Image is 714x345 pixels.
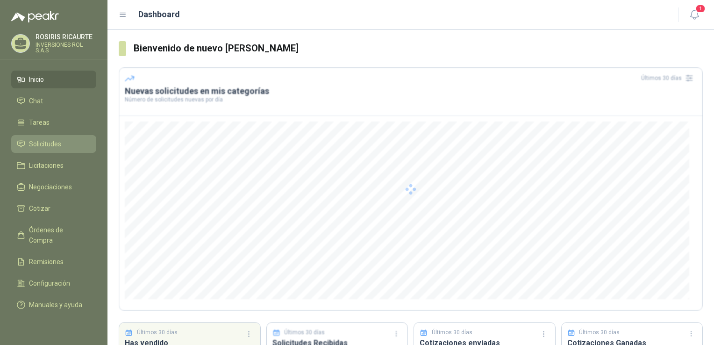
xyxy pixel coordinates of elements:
a: Negociaciones [11,178,96,196]
a: Chat [11,92,96,110]
span: Configuración [29,278,70,288]
span: Chat [29,96,43,106]
span: 1 [695,4,706,13]
span: Solicitudes [29,139,61,149]
span: Negociaciones [29,182,72,192]
a: Licitaciones [11,157,96,174]
p: Últimos 30 días [579,328,620,337]
button: 1 [686,7,703,23]
h3: Bienvenido de nuevo [PERSON_NAME] [134,41,703,56]
a: Tareas [11,114,96,131]
span: Inicio [29,74,44,85]
span: Remisiones [29,257,64,267]
span: Cotizar [29,203,50,214]
span: Licitaciones [29,160,64,171]
a: Remisiones [11,253,96,271]
h1: Dashboard [138,8,180,21]
a: Solicitudes [11,135,96,153]
span: Tareas [29,117,50,128]
p: INVERSIONES ROL S.A.S [36,42,96,53]
p: Últimos 30 días [137,328,178,337]
a: Cotizar [11,200,96,217]
span: Manuales y ayuda [29,300,82,310]
a: Órdenes de Compra [11,221,96,249]
a: Inicio [11,71,96,88]
p: ROSIRIS RICAURTE [36,34,96,40]
a: Manuales y ayuda [11,296,96,314]
img: Logo peakr [11,11,59,22]
p: Últimos 30 días [432,328,472,337]
a: Configuración [11,274,96,292]
span: Órdenes de Compra [29,225,87,245]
